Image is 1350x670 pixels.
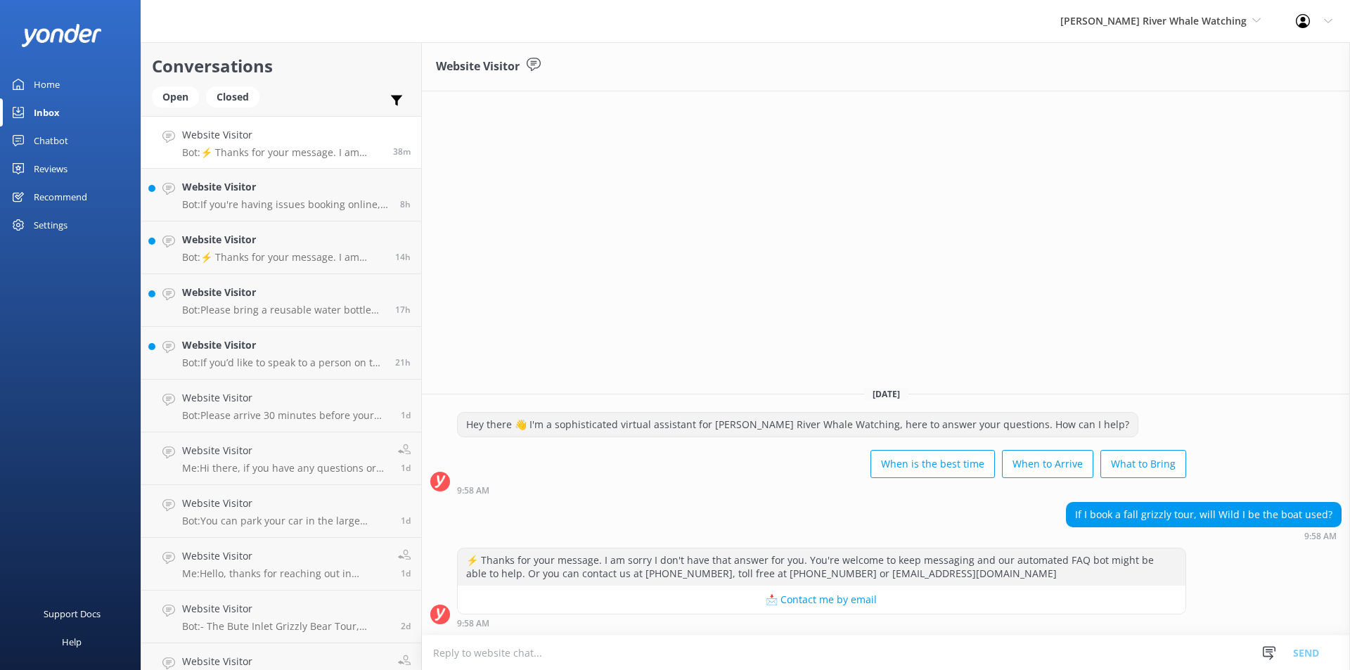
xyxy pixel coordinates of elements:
[34,211,67,239] div: Settings
[395,251,411,263] span: Sep 10 2025 08:28pm (UTC -07:00) America/Tijuana
[182,654,387,669] h4: Website Visitor
[1100,450,1186,478] button: What to Bring
[152,89,206,104] a: Open
[206,86,259,108] div: Closed
[182,390,390,406] h4: Website Visitor
[1060,14,1247,27] span: [PERSON_NAME] River Whale Watching
[182,127,382,143] h4: Website Visitor
[34,155,67,183] div: Reviews
[400,198,411,210] span: Sep 11 2025 02:06am (UTC -07:00) America/Tijuana
[182,620,390,633] p: Bot: - The Bute Inlet Grizzly Bear Tour, hosted by the Homalco First Nation, takes place along th...
[182,548,387,564] h4: Website Visitor
[458,586,1185,614] button: 📩 Contact me by email
[1002,450,1093,478] button: When to Arrive
[436,58,520,76] h3: Website Visitor
[457,618,1186,628] div: Sep 11 2025 09:58am (UTC -07:00) America/Tijuana
[182,356,385,369] p: Bot: If you’d like to speak to a person on the [PERSON_NAME] River Whale Watching team, please ca...
[141,116,421,169] a: Website VisitorBot:⚡ Thanks for your message. I am sorry I don't have that answer for you. You're...
[458,413,1138,437] div: Hey there 👋 I'm a sophisticated virtual assistant for [PERSON_NAME] River Whale Watching, here to...
[401,620,411,632] span: Sep 08 2025 01:48pm (UTC -07:00) America/Tijuana
[182,567,387,580] p: Me: Hello, thanks for reaching out in regards to our Grizzly Bear Getaway package. For [DATE] to ...
[870,450,995,478] button: When is the best time
[62,628,82,656] div: Help
[182,232,385,247] h4: Website Visitor
[34,183,87,211] div: Recommend
[457,487,489,495] strong: 9:58 AM
[141,274,421,327] a: Website VisitorBot:Please bring a reusable water bottle (we have a water refill station!), an ext...
[182,496,390,511] h4: Website Visitor
[395,356,411,368] span: Sep 10 2025 01:00pm (UTC -07:00) America/Tijuana
[864,388,908,400] span: [DATE]
[182,198,390,211] p: Bot: If you're having issues booking online, please contact the [PERSON_NAME] River Whale Watchin...
[393,146,411,157] span: Sep 11 2025 09:58am (UTC -07:00) America/Tijuana
[34,98,60,127] div: Inbox
[182,179,390,195] h4: Website Visitor
[182,601,390,617] h4: Website Visitor
[141,169,421,221] a: Website VisitorBot:If you're having issues booking online, please contact the [PERSON_NAME] River...
[401,409,411,421] span: Sep 10 2025 09:48am (UTC -07:00) America/Tijuana
[395,304,411,316] span: Sep 10 2025 04:48pm (UTC -07:00) America/Tijuana
[182,443,387,458] h4: Website Visitor
[141,380,421,432] a: Website VisitorBot:Please arrive 30 minutes before your tour departure to check in.1d
[458,548,1185,586] div: ⚡ Thanks for your message. I am sorry I don't have that answer for you. You're welcome to keep me...
[182,285,385,300] h4: Website Visitor
[141,432,421,485] a: Website VisitorMe:Hi there, if you have any questions or concerns feel free to give us a call at ...
[182,515,390,527] p: Bot: You can park your car in the large gravel lot located off [PERSON_NAME][GEOGRAPHIC_DATA] at ...
[457,485,1186,495] div: Sep 11 2025 09:58am (UTC -07:00) America/Tijuana
[1066,531,1342,541] div: Sep 11 2025 09:58am (UTC -07:00) America/Tijuana
[457,619,489,628] strong: 9:58 AM
[182,409,390,422] p: Bot: Please arrive 30 minutes before your tour departure to check in.
[34,70,60,98] div: Home
[182,304,385,316] p: Bot: Please bring a reusable water bottle (we have a water refill station!), an extra layer of cl...
[182,337,385,353] h4: Website Visitor
[141,221,421,274] a: Website VisitorBot:⚡ Thanks for your message. I am sorry I don't have that answer for you. You're...
[182,462,387,475] p: Me: Hi there, if you have any questions or concerns feel free to give us a call at [PHONE_NUMBER]...
[401,567,411,579] span: Sep 09 2025 04:29pm (UTC -07:00) America/Tijuana
[152,86,199,108] div: Open
[1067,503,1341,527] div: If I book a fall grizzly tour, will Wild I be the boat used?
[206,89,266,104] a: Closed
[182,251,385,264] p: Bot: ⚡ Thanks for your message. I am sorry I don't have that answer for you. You're welcome to ke...
[141,591,421,643] a: Website VisitorBot:- The Bute Inlet Grizzly Bear Tour, hosted by the Homalco First Nation, takes ...
[141,485,421,538] a: Website VisitorBot:You can park your car in the large gravel lot located off [PERSON_NAME][GEOGRA...
[182,146,382,159] p: Bot: ⚡ Thanks for your message. I am sorry I don't have that answer for you. You're welcome to ke...
[401,515,411,527] span: Sep 09 2025 06:56pm (UTC -07:00) America/Tijuana
[141,327,421,380] a: Website VisitorBot:If you’d like to speak to a person on the [PERSON_NAME] River Whale Watching t...
[44,600,101,628] div: Support Docs
[21,24,102,47] img: yonder-white-logo.png
[401,462,411,474] span: Sep 09 2025 07:28pm (UTC -07:00) America/Tijuana
[152,53,411,79] h2: Conversations
[1304,532,1337,541] strong: 9:58 AM
[141,538,421,591] a: Website VisitorMe:Hello, thanks for reaching out in regards to our Grizzly Bear Getaway package. ...
[34,127,68,155] div: Chatbot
